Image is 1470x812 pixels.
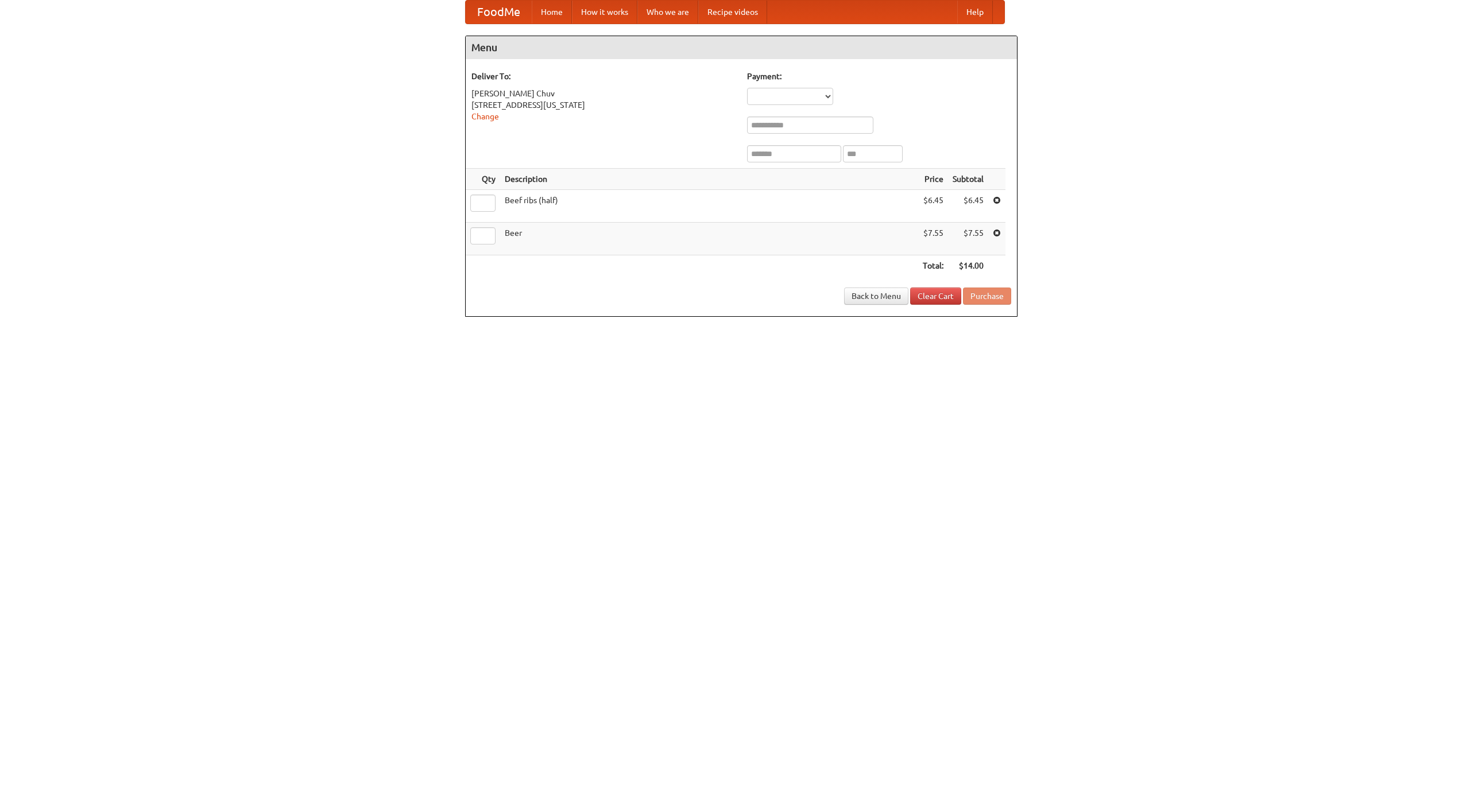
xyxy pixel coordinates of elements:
div: [PERSON_NAME] Chuv [471,88,736,99]
a: Clear Cart [910,287,961,305]
h4: Menu [466,36,1017,59]
th: Subtotal [948,169,988,190]
td: $6.45 [918,190,948,223]
a: How it works [572,1,637,24]
a: FoodMe [466,1,532,24]
h5: Deliver To: [471,71,736,82]
th: Total: [918,255,948,277]
a: Home [532,1,572,24]
th: $14.00 [948,255,988,277]
td: $6.45 [948,190,988,223]
td: Beer [500,223,918,255]
th: Price [918,169,948,190]
a: Recipe videos [698,1,767,24]
td: Beef ribs (half) [500,190,918,223]
th: Qty [466,169,500,190]
a: Who we are [637,1,698,24]
div: [STREET_ADDRESS][US_STATE] [471,99,736,111]
a: Change [471,112,499,121]
td: $7.55 [918,223,948,255]
a: Back to Menu [844,287,908,305]
td: $7.55 [948,223,988,255]
th: Description [500,169,918,190]
button: Purchase [963,287,1011,305]
a: Help [957,1,993,24]
h5: Payment: [747,71,1011,82]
